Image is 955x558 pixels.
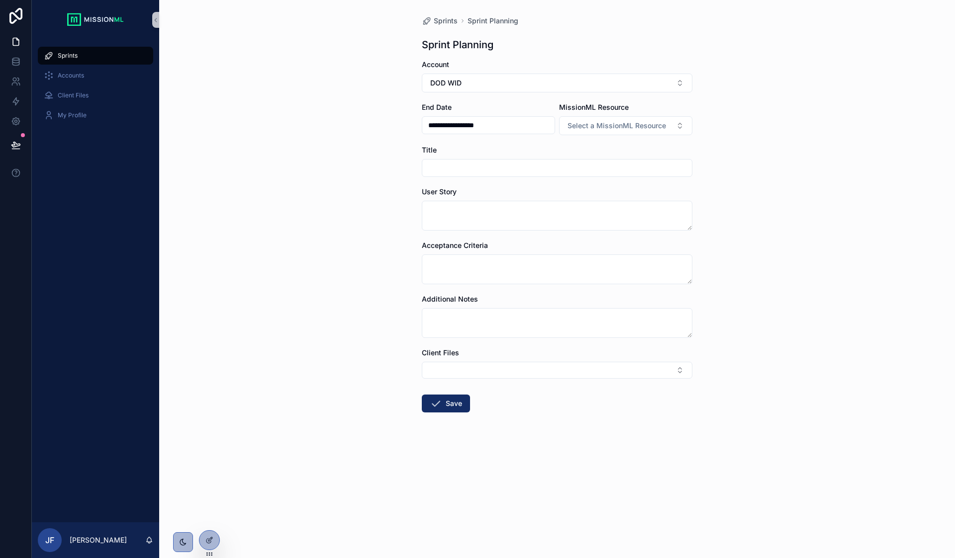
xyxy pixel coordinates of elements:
[559,103,629,111] span: MissionML Resource
[430,78,462,88] span: DOD WID
[38,106,153,124] a: My Profile
[58,52,78,60] span: Sprints
[422,187,457,196] span: User Story
[38,67,153,84] a: Accounts
[559,116,692,135] button: Select Button
[422,103,452,111] span: End Date
[32,40,159,137] div: scrollable content
[70,535,127,545] p: [PERSON_NAME]
[422,38,493,52] h1: Sprint Planning
[568,121,666,131] span: Select a MissionML Resource
[422,295,478,303] span: Additional Notes
[422,348,459,357] span: Client Files
[38,86,153,104] a: Client Files
[434,16,458,26] span: Sprints
[422,146,437,154] span: Title
[58,91,89,99] span: Client Files
[422,74,692,92] button: Select Button
[422,60,449,69] span: Account
[422,362,692,379] button: Select Button
[58,72,84,80] span: Accounts
[422,16,458,26] a: Sprints
[45,534,54,546] span: JF
[66,12,125,28] img: App logo
[422,395,470,412] button: Save
[58,111,87,119] span: My Profile
[468,16,518,26] a: Sprint Planning
[422,241,488,249] span: Acceptance Criteria
[38,47,153,65] a: Sprints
